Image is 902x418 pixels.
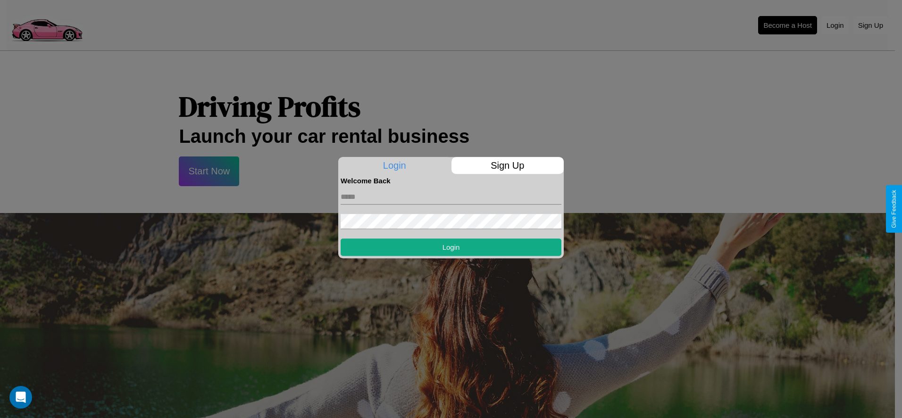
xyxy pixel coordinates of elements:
[338,157,451,174] p: Login
[451,157,564,174] p: Sign Up
[341,238,561,256] button: Login
[341,177,561,185] h4: Welcome Back
[9,386,32,409] div: Open Intercom Messenger
[891,190,897,228] div: Give Feedback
